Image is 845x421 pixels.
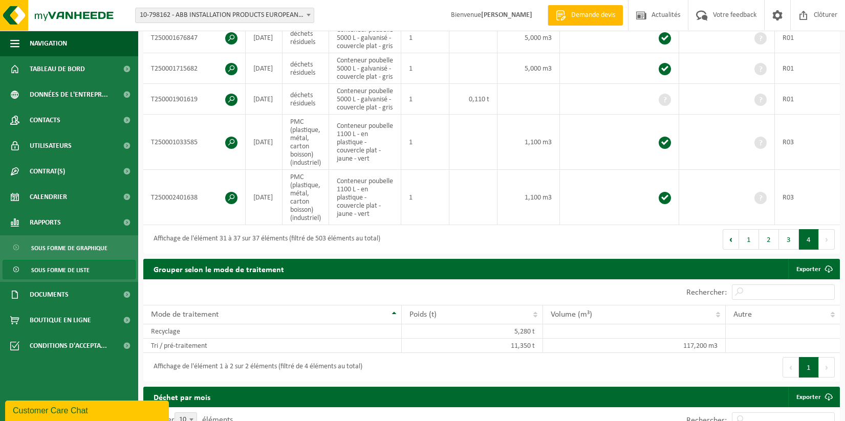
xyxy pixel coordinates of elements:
td: T250001033585 [143,115,246,170]
td: 1 [401,170,449,225]
span: Tableau de bord [30,56,85,82]
td: 5,280 t [402,324,543,339]
td: [DATE] [246,53,283,84]
button: Previous [723,229,739,250]
span: 10-798162 - ABB INSTALLATION PRODUCTS EUROPEAN CENTRE SA - HOUDENG-GOEGNIES [135,8,314,23]
td: déchets résiduels [283,84,329,115]
span: Calendrier [30,184,67,210]
button: 3 [779,229,799,250]
td: déchets résiduels [283,53,329,84]
td: 1 [401,84,449,115]
span: Autre [733,311,752,319]
a: Sous forme de graphique [3,238,136,257]
td: Tri / pré-traitement [143,339,402,353]
a: Demande devis [548,5,623,26]
button: 1 [799,357,819,378]
span: Données de l'entrepr... [30,82,108,107]
span: Conditions d'accepta... [30,333,107,359]
button: 1 [739,229,759,250]
span: Boutique en ligne [30,307,91,333]
button: 4 [799,229,819,250]
td: Conteneur poubelle 1100 L - en plastique - couvercle plat - jaune - vert [329,115,401,170]
a: Exporter [788,259,839,279]
span: Volume (m³) [551,311,592,319]
td: Conteneur poubelle 1100 L - en plastique - couvercle plat - jaune - vert [329,170,401,225]
div: Affichage de l'élément 1 à 2 sur 2 éléments (filtré de 4 éléments au total) [148,358,362,376]
td: Conteneur poubelle 5000 L - galvanisé - couvercle plat - gris [329,84,401,115]
td: 1 [401,53,449,84]
td: déchets résiduels [283,23,329,53]
td: 1,100 m3 [497,170,560,225]
td: 11,350 t [402,339,543,353]
td: 5,000 m3 [497,53,560,84]
span: Contacts [30,107,60,133]
td: 1,100 m3 [497,115,560,170]
iframe: chat widget [5,398,171,421]
td: T250001901619 [143,84,246,115]
td: 0,110 t [449,84,497,115]
span: Poids (t) [409,311,437,319]
span: Demande devis [569,10,618,20]
div: Affichage de l'élément 31 à 37 sur 37 éléments (filtré de 503 éléments au total) [148,230,380,249]
td: Conteneur poubelle 5000 L - galvanisé - couvercle plat - gris [329,53,401,84]
span: Rapports [30,210,61,235]
a: Exporter [788,387,839,407]
td: T250002401638 [143,170,246,225]
h2: Déchet par mois [143,387,221,407]
td: [DATE] [246,23,283,53]
span: Contrat(s) [30,159,65,184]
button: 2 [759,229,779,250]
td: 117,200 m3 [543,339,726,353]
td: 1 [401,23,449,53]
span: Documents [30,282,69,307]
button: Previous [783,357,799,378]
button: Next [819,357,835,378]
h2: Grouper selon le mode de traitement [143,259,294,279]
span: Sous forme de graphique [31,238,107,258]
strong: [PERSON_NAME] [481,11,532,19]
td: [DATE] [246,170,283,225]
label: Rechercher: [686,289,727,297]
td: 1 [401,115,449,170]
span: Sous forme de liste [31,260,90,280]
a: Sous forme de liste [3,260,136,279]
td: T250001676847 [143,23,246,53]
span: 10-798162 - ABB INSTALLATION PRODUCTS EUROPEAN CENTRE SA - HOUDENG-GOEGNIES [136,8,314,23]
td: [DATE] [246,115,283,170]
td: T250001715682 [143,53,246,84]
button: Next [819,229,835,250]
td: PMC (plastique, métal, carton boisson) (industriel) [283,170,329,225]
td: 5,000 m3 [497,23,560,53]
td: PMC (plastique, métal, carton boisson) (industriel) [283,115,329,170]
span: Utilisateurs [30,133,72,159]
td: Conteneur poubelle 5000 L - galvanisé - couvercle plat - gris [329,23,401,53]
span: Mode de traitement [151,311,219,319]
td: Recyclage [143,324,402,339]
td: [DATE] [246,84,283,115]
span: Navigation [30,31,67,56]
